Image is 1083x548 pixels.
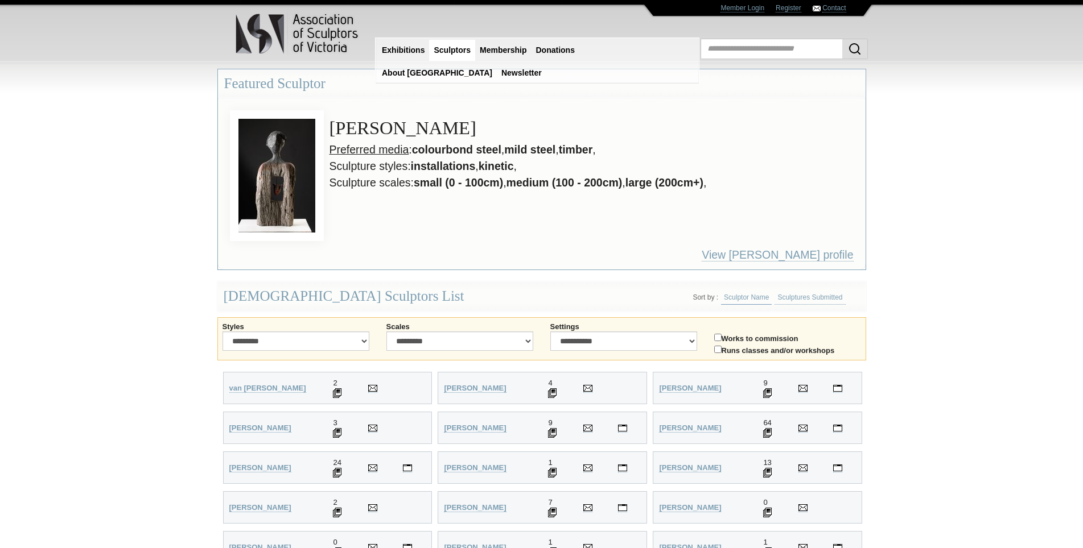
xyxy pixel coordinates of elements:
[659,424,721,432] strong: [PERSON_NAME]
[229,424,291,432] strong: [PERSON_NAME]
[479,160,514,172] strong: kinetic
[813,6,821,11] img: Contact ASV
[229,463,291,472] strong: [PERSON_NAME]
[763,379,767,387] span: 9
[217,281,866,312] div: [DEMOGRAPHIC_DATA] Sculptors List
[333,418,337,427] span: 3
[333,538,337,546] span: 0
[833,424,842,433] a: Visit Anne Anderson's personal website
[548,379,552,387] span: 4
[618,464,627,471] img: Visit Tracy Joy Andrews's personal website
[720,4,764,13] a: Member Login
[368,385,377,392] img: Send Email to Wilani van Wyk-Smit
[229,384,306,393] a: van [PERSON_NAME]
[659,503,721,512] strong: [PERSON_NAME]
[333,458,341,467] span: 24
[548,458,552,467] span: 1
[218,69,866,98] h3: Featured Sculptor
[548,498,552,507] span: 7
[833,463,842,472] a: Visit Joseph Apollonio's personal website
[775,290,845,305] a: Sculptures Submitted
[247,175,859,191] li: Sculpture scales: , , ,
[333,468,341,478] img: 24 Sculptures displayed for Chris Anderson
[444,503,506,512] strong: [PERSON_NAME]
[548,468,557,478] img: 1 Sculptures displayed for Tracy Joy Andrews
[763,428,772,438] img: 64 Sculptures displayed for Anne Anderson
[403,463,412,472] a: Visit Chris Anderson's personal website
[763,508,772,517] img: 0 Sculptures displayed for Wendy Badke
[659,384,721,392] strong: [PERSON_NAME]
[548,428,557,438] img: 9 Sculptures displayed for Nicole Allen
[550,322,697,331] label: Settings
[548,418,552,427] span: 9
[559,143,593,156] strong: timber
[444,424,506,433] a: [PERSON_NAME]
[763,538,767,546] span: 1
[330,143,409,156] u: Preferred media
[333,379,337,387] span: 2
[247,115,859,142] h3: [PERSON_NAME]
[618,503,627,512] a: Visit Marynes Avila's personal website
[368,504,377,511] img: Send Email to Anna Auditore
[548,388,557,398] img: 4 Sculptures displayed for Michael Adeney
[368,425,377,431] img: Send Email to Jane Alcorn
[763,418,771,427] span: 64
[798,464,808,471] img: Send Email to Joseph Apollonio
[475,40,531,61] a: Membership
[714,343,861,355] label: Runs classes and/or workshops
[659,503,721,512] a: [PERSON_NAME]
[618,425,627,431] img: Visit Nicole Allen's personal website
[235,11,360,56] img: logo.png
[229,503,291,512] a: [PERSON_NAME]
[659,463,721,472] a: [PERSON_NAME]
[548,508,557,517] img: 7 Sculptures displayed for Marynes Avila
[714,346,722,353] input: Runs classes and/or workshops
[386,322,533,331] label: Scales
[798,504,808,511] img: Send Email to Wendy Badke
[583,385,592,392] img: Send Email to Michael Adeney
[833,425,842,431] img: Visit Anne Anderson's personal website
[333,508,341,517] img: 2 Sculptures displayed for Anna Auditore
[247,142,859,158] li: : , , ,
[714,334,722,341] input: Works to commission
[763,498,767,507] span: 0
[763,458,771,467] span: 13
[833,464,842,471] img: Visit Joseph Apollonio's personal website
[693,293,718,301] li: Sort by :
[532,40,579,61] a: Donations
[333,428,341,438] img: 3 Sculptures displayed for Jane Alcorn
[504,143,555,156] strong: mild steel
[548,538,552,546] span: 1
[333,388,341,398] img: 2 Sculptures displayed for Wilani van Wyk-Smit
[833,384,842,393] a: Visit Ronald Ahl's personal website
[848,42,862,56] img: Search
[763,388,772,398] img: 9 Sculptures displayed for Ronald Ahl
[618,463,627,472] a: Visit Tracy Joy Andrews's personal website
[714,331,861,343] label: Works to commission
[497,63,546,84] a: Newsletter
[721,290,772,305] a: Sculptor Name
[403,464,412,471] img: Visit Chris Anderson's personal website
[411,160,476,172] strong: installations
[583,504,592,511] img: Send Email to Marynes Avila
[659,424,721,433] a: [PERSON_NAME]
[583,425,592,431] img: Send Email to Nicole Allen
[230,110,324,241] img: View Gavin Roberts by Burning Heart
[583,464,592,471] img: Send Email to Tracy Joy Andrews
[247,158,859,175] li: Sculpture styles: , ,
[776,4,801,13] a: Register
[368,464,377,471] img: Send Email to Chris Anderson
[229,424,291,433] a: [PERSON_NAME]
[618,504,627,511] img: Visit Marynes Avila's personal website
[333,498,337,507] span: 2
[444,463,506,472] strong: [PERSON_NAME]
[702,248,853,261] a: View [PERSON_NAME] profile
[229,463,291,472] a: [PERSON_NAME]
[414,176,503,189] strong: small (0 - 100cm)
[444,384,506,393] a: [PERSON_NAME]
[429,40,475,61] a: Sculptors
[798,425,808,431] img: Send Email to Anne Anderson
[377,63,497,84] a: About [GEOGRAPHIC_DATA]
[618,424,627,433] a: Visit Nicole Allen's personal website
